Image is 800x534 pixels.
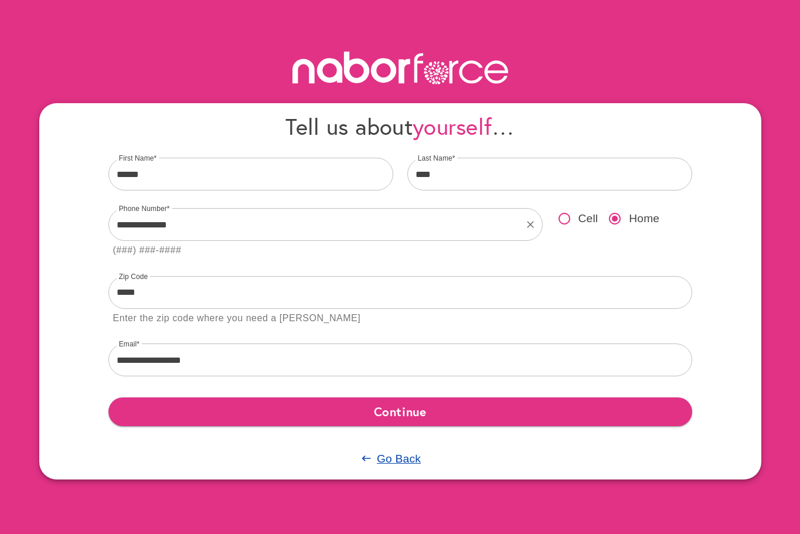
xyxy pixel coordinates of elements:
[578,210,598,227] span: Cell
[108,397,692,426] button: Continue
[113,243,182,259] div: (###) ###-####
[118,401,683,422] span: Continue
[413,111,492,141] span: yourself
[108,113,692,140] h4: Tell us about …
[629,210,659,227] span: Home
[377,453,421,465] u: Go Back
[113,311,361,326] div: Enter the zip code where you need a [PERSON_NAME]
